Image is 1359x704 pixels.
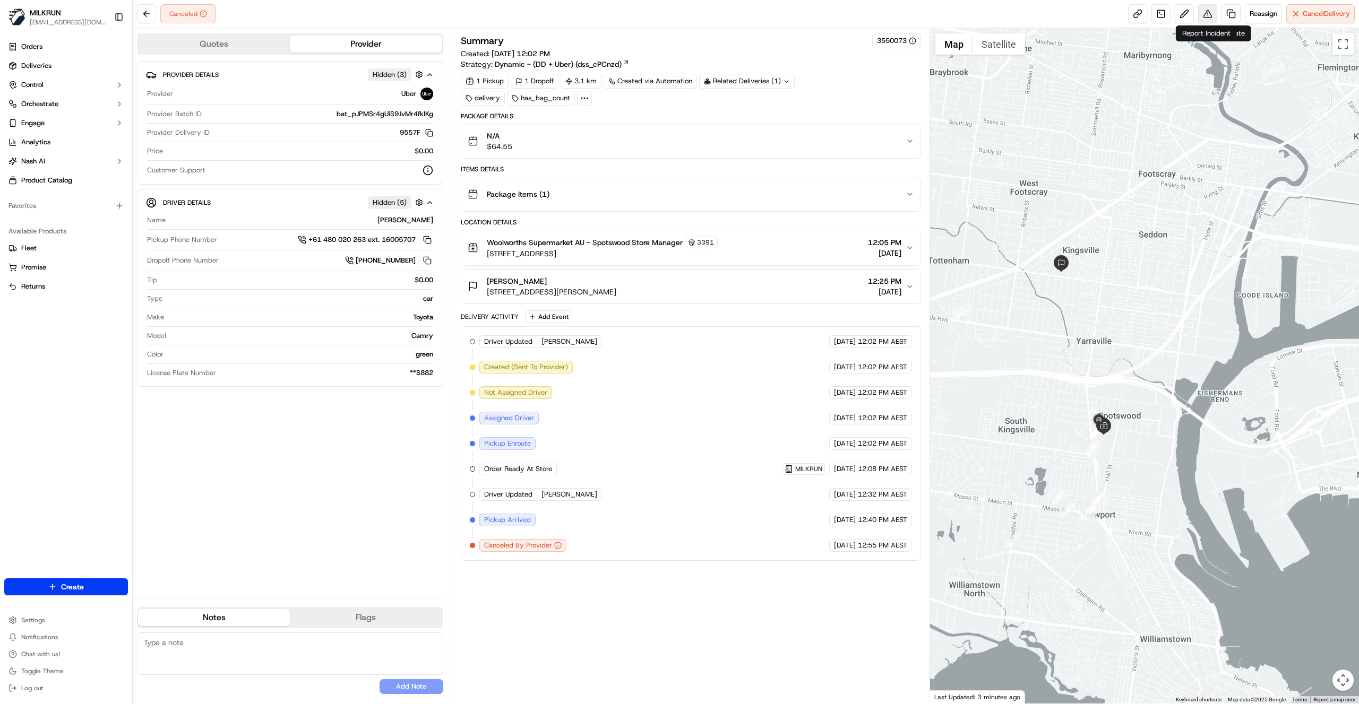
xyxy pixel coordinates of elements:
span: Notifications [21,633,58,641]
a: Returns [8,282,124,291]
span: [PERSON_NAME] [541,337,597,346]
span: 12:55 PM AEST [858,541,907,550]
a: Fleet [8,244,124,253]
div: 8 [1091,492,1105,506]
img: uber-new-logo.jpeg [420,88,433,100]
span: Promise [21,263,46,272]
span: Dynamic - (DD + Uber) (dss_cPCnzd) [495,59,622,69]
div: Package Details [461,112,921,120]
span: Price [147,146,163,156]
div: Delivery Activity [461,312,519,321]
span: 12:02 PM AEST [858,439,907,448]
span: 12:05 PM [868,237,901,248]
span: Order Ready At Store [484,464,552,474]
button: Settings [4,613,128,628]
a: Promise [8,263,124,272]
span: Uber [401,89,416,99]
a: +61 480 020 263 ext. 16005707 [298,234,433,246]
span: Type [147,294,162,303]
button: Notes [138,609,290,626]
span: Toggle Theme [21,667,64,675]
button: [PERSON_NAME][STREET_ADDRESS][PERSON_NAME]12:25 PM[DATE] [461,270,921,303]
span: 12:25 PM [868,276,901,286]
button: Package Items (1) [461,177,921,211]
span: [STREET_ADDRESS][PERSON_NAME] [487,286,616,297]
div: Canceled [160,4,216,23]
div: Last Updated: 3 minutes ago [930,690,1025,703]
button: Provider [290,36,442,53]
span: Fleet [21,244,37,253]
button: Control [4,76,128,93]
span: [DATE] [868,248,901,258]
span: Color [147,350,164,359]
span: +61 480 020 263 ext. 16005707 [308,235,416,245]
span: Nash AI [21,157,45,166]
div: 1 Pickup [461,74,509,89]
button: Woolworths Supermarket AU - Spotswood Store Manager3391[STREET_ADDRESS]12:05 PM[DATE] [461,230,921,265]
span: Not Assigned Driver [484,388,547,397]
span: Provider Batch ID [147,109,202,119]
span: [DATE] [834,362,856,372]
span: [PHONE_NUMBER] [356,256,416,265]
span: 12:40 PM AEST [858,515,907,525]
div: 1 Dropoff [511,74,558,89]
div: green [168,350,433,359]
button: Provider DetailsHidden (3) [146,66,434,83]
span: [DATE] [834,439,856,448]
button: Show street map [935,33,973,55]
button: Hidden (5) [368,196,426,209]
span: Driver Updated [484,490,532,499]
div: Camry [170,331,433,341]
button: Keyboard shortcuts [1176,696,1222,703]
button: Hidden (3) [368,68,426,81]
button: Show satellite imagery [973,33,1025,55]
span: 12:02 PM AEST [858,362,907,372]
button: MILKRUN [30,7,61,18]
span: Package Items ( 1 ) [487,189,549,199]
span: Make [147,312,164,322]
a: Created via Automation [604,74,697,89]
button: Create [4,578,128,595]
span: [DATE] [834,515,856,525]
a: Orders [4,38,128,55]
button: Toggle fullscreen view [1332,33,1354,55]
div: Location Details [461,218,921,227]
span: Deliveries [21,61,51,71]
div: Duplicate [1209,25,1251,41]
button: Flags [290,609,442,626]
div: 13 [1092,424,1106,438]
span: Control [21,80,44,90]
div: 9 [1052,491,1065,505]
span: [DATE] [834,490,856,499]
div: 3 [1083,506,1097,520]
button: CancelDelivery [1286,4,1355,23]
div: Favorites [4,197,128,214]
span: Create [61,581,84,592]
div: Strategy: [461,59,630,69]
span: [STREET_ADDRESS] [487,248,718,259]
span: Pickup Enroute [484,439,531,448]
span: Pickup Arrived [484,515,531,525]
span: Name [147,215,166,225]
div: 2 [1061,503,1074,517]
span: $0.00 [415,146,433,156]
button: N/A$64.55 [461,124,921,158]
button: Driver DetailsHidden (5) [146,194,434,211]
div: 4 [1087,444,1100,458]
span: Tip [147,275,157,285]
button: Add Event [525,310,572,323]
span: Log out [21,684,43,692]
button: 9557F [400,128,433,137]
button: 3550073 [877,36,916,46]
span: Pickup Phone Number [147,235,217,245]
span: Returns [21,282,45,291]
span: 12:02 PM AEST [858,337,907,346]
div: 1 [1004,534,1018,548]
span: Provider Details [163,71,219,79]
h3: Summary [461,36,504,46]
div: Items Details [461,165,921,173]
div: Related Deliveries (1) [699,74,795,89]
